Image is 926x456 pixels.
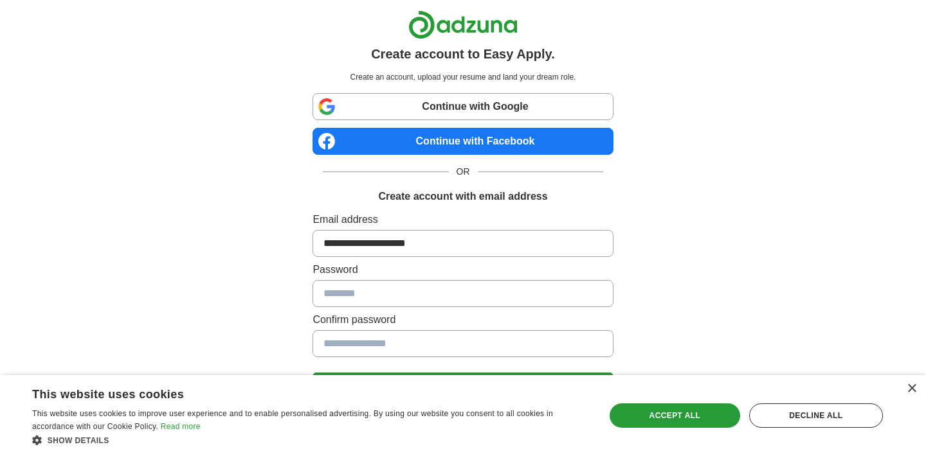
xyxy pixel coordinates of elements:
a: Continue with Google [313,93,613,120]
div: Accept all [610,403,740,428]
div: Close [907,384,916,394]
div: This website uses cookies [32,383,556,402]
a: Read more, opens a new window [161,422,201,431]
p: Create an account, upload your resume and land your dream role. [315,71,610,83]
h1: Create account to Easy Apply. [371,44,555,64]
label: Email address [313,212,613,227]
span: This website uses cookies to improve user experience and to enable personalised advertising. By u... [32,409,553,431]
div: Decline all [749,403,883,428]
label: Password [313,262,613,277]
label: Confirm password [313,312,613,328]
div: Show details [32,434,588,446]
span: OR [449,165,478,179]
img: Adzuna logo [408,10,518,39]
a: Continue with Facebook [313,128,613,155]
h1: Create account with email address [378,189,547,204]
button: Create Account [313,373,613,399]
span: Show details [48,436,109,445]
